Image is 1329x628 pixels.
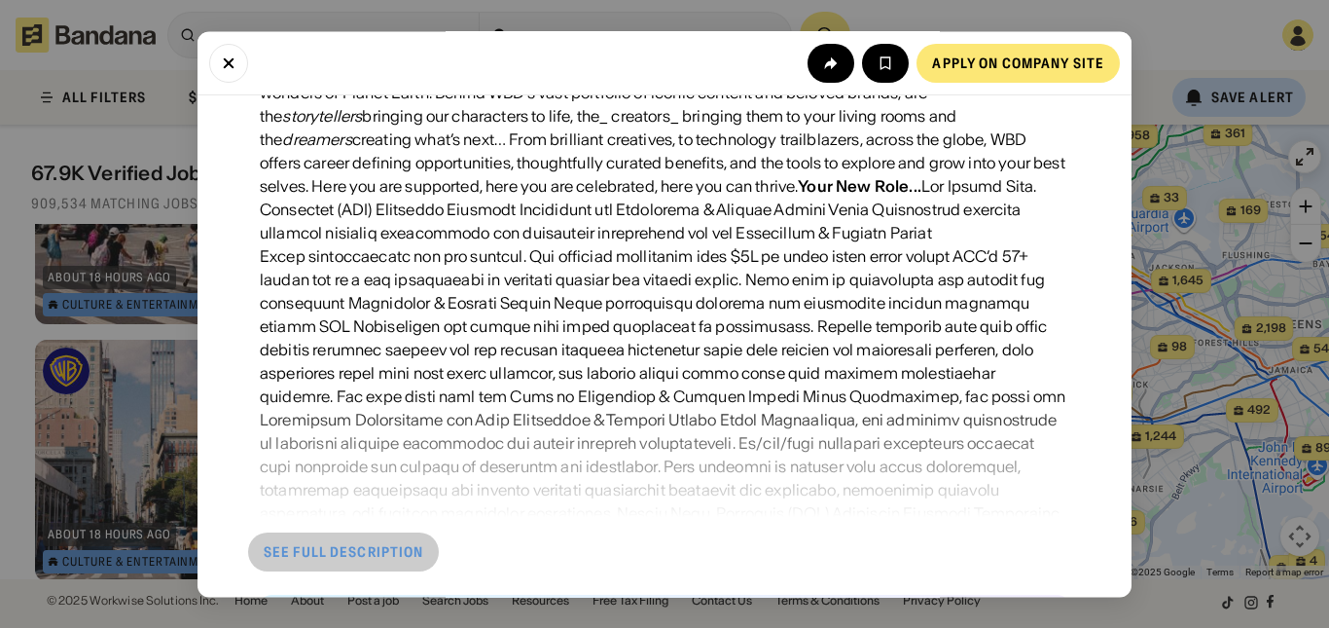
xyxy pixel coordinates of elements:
[282,129,351,149] em: dreamers
[282,106,362,126] em: storytellers
[260,34,1069,572] div: When we say, “the stuff dreams are made of,” we’re not just referring to the world of wizards, dr...
[932,55,1104,69] div: Apply on company site
[264,545,423,559] div: See full description
[798,176,921,196] div: Your New Role...
[209,43,248,82] button: Close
